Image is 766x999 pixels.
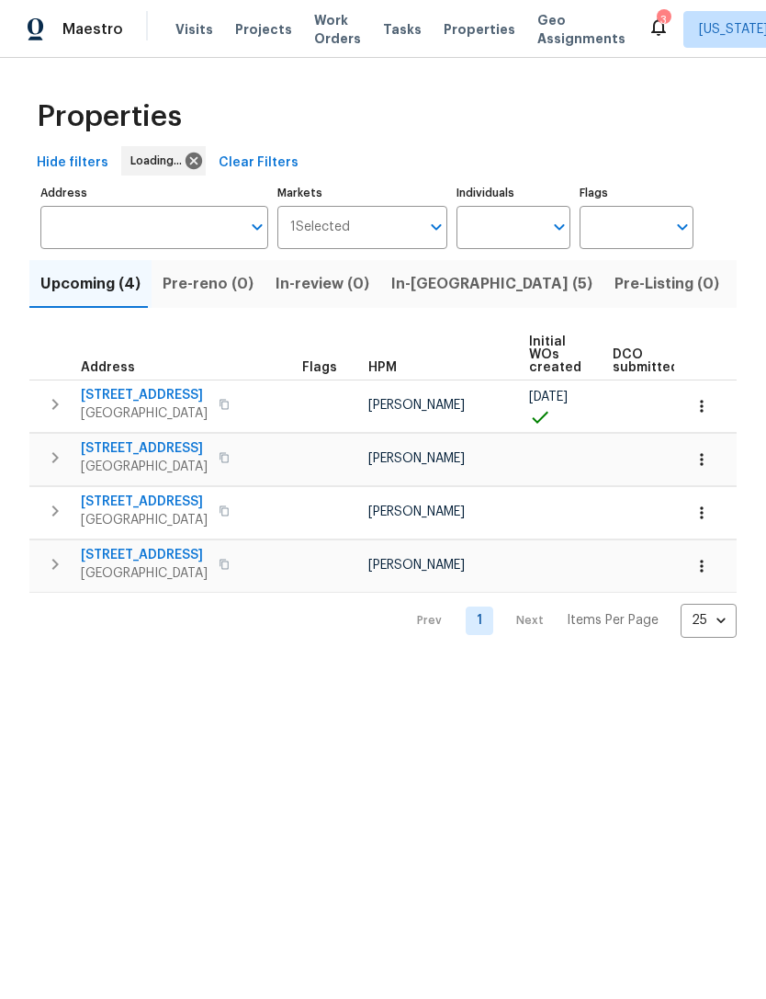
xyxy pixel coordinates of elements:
span: Projects [235,20,292,39]
label: Flags [580,187,693,199]
span: [GEOGRAPHIC_DATA] [81,458,208,476]
span: Visits [175,20,213,39]
button: Open [546,214,572,240]
button: Hide filters [29,146,116,180]
span: [GEOGRAPHIC_DATA] [81,404,208,423]
span: [STREET_ADDRESS] [81,439,208,458]
span: [PERSON_NAME] [368,505,465,518]
div: 25 [681,596,737,644]
span: [STREET_ADDRESS] [81,546,208,564]
span: Initial WOs created [529,335,581,374]
span: Properties [37,108,182,126]
span: Clear Filters [219,152,299,175]
span: 1 Selected [290,220,350,235]
label: Markets [277,187,448,199]
span: [PERSON_NAME] [368,399,465,412]
p: Items Per Page [567,611,659,630]
span: [PERSON_NAME] [368,452,465,465]
label: Address [40,187,268,199]
span: Address [81,361,135,374]
button: Open [244,214,270,240]
span: Properties [444,20,515,39]
span: [STREET_ADDRESS] [81,386,208,404]
span: Hide filters [37,152,108,175]
label: Individuals [456,187,570,199]
div: 3 [657,11,670,29]
span: DCO submitted [613,348,679,374]
span: HPM [368,361,397,374]
button: Open [423,214,449,240]
span: Loading... [130,152,189,170]
button: Open [670,214,695,240]
span: [GEOGRAPHIC_DATA] [81,564,208,583]
span: Pre-reno (0) [163,271,253,297]
span: Upcoming (4) [40,271,141,297]
span: [GEOGRAPHIC_DATA] [81,511,208,529]
span: In-review (0) [276,271,369,297]
span: Tasks [383,23,422,36]
span: [STREET_ADDRESS] [81,493,208,511]
span: Pre-Listing (0) [614,271,719,297]
span: Work Orders [314,11,361,48]
span: In-[GEOGRAPHIC_DATA] (5) [391,271,592,297]
span: Maestro [62,20,123,39]
span: Geo Assignments [537,11,625,48]
span: [DATE] [529,391,568,403]
nav: Pagination Navigation [400,604,737,638]
a: Goto page 1 [466,607,493,635]
div: Loading... [121,146,206,176]
span: Flags [302,361,337,374]
button: Clear Filters [211,146,306,180]
span: [PERSON_NAME] [368,559,465,572]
